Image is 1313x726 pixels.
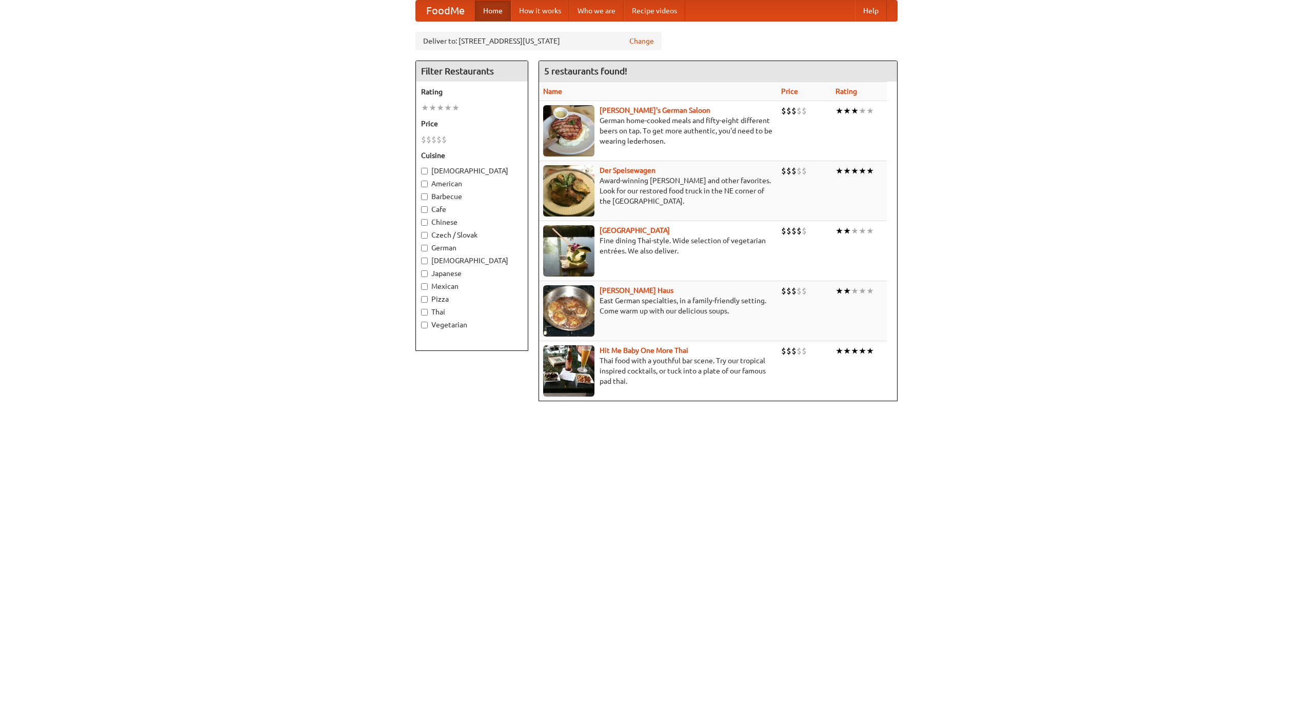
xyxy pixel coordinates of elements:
h5: Cuisine [421,150,523,161]
label: American [421,179,523,189]
li: ★ [866,105,874,116]
img: kohlhaus.jpg [543,285,594,337]
input: Chinese [421,219,428,226]
li: $ [786,225,791,237]
img: esthers.jpg [543,105,594,156]
li: $ [797,225,802,237]
li: $ [797,105,802,116]
li: ★ [843,345,851,357]
li: $ [802,105,807,116]
li: $ [442,134,447,145]
li: ★ [851,165,859,176]
label: Vegetarian [421,320,523,330]
li: $ [781,105,786,116]
label: Thai [421,307,523,317]
input: [DEMOGRAPHIC_DATA] [421,258,428,264]
li: ★ [859,285,866,297]
label: German [421,243,523,253]
li: ★ [859,345,866,357]
a: Hit Me Baby One More Thai [600,346,688,355]
li: $ [431,134,436,145]
li: $ [802,165,807,176]
li: ★ [843,225,851,237]
label: Pizza [421,294,523,304]
label: Czech / Slovak [421,230,523,240]
label: Chinese [421,217,523,227]
a: [GEOGRAPHIC_DATA] [600,226,670,234]
input: German [421,245,428,251]
li: $ [797,285,802,297]
li: ★ [429,102,436,113]
li: ★ [859,225,866,237]
li: $ [802,225,807,237]
li: ★ [851,345,859,357]
p: East German specialties, in a family-friendly setting. Come warm up with our delicious soups. [543,296,773,316]
li: ★ [851,225,859,237]
a: Der Speisewagen [600,166,655,174]
li: ★ [452,102,460,113]
a: Home [475,1,511,21]
li: ★ [835,285,843,297]
a: How it works [511,1,569,21]
div: Deliver to: [STREET_ADDRESS][US_STATE] [415,32,662,50]
li: ★ [835,225,843,237]
li: ★ [835,105,843,116]
li: $ [786,165,791,176]
p: Award-winning [PERSON_NAME] and other favorites. Look for our restored food truck in the NE corne... [543,175,773,206]
a: Rating [835,87,857,95]
h5: Rating [421,87,523,97]
input: Cafe [421,206,428,213]
a: Help [855,1,887,21]
input: Czech / Slovak [421,232,428,239]
li: ★ [866,285,874,297]
li: ★ [421,102,429,113]
li: ★ [843,285,851,297]
li: ★ [859,165,866,176]
li: $ [436,134,442,145]
a: FoodMe [416,1,475,21]
li: ★ [866,165,874,176]
input: Mexican [421,283,428,290]
li: $ [786,345,791,357]
li: $ [802,285,807,297]
a: [PERSON_NAME]'s German Saloon [600,106,710,114]
input: American [421,181,428,187]
li: $ [791,165,797,176]
input: Japanese [421,270,428,277]
li: ★ [859,105,866,116]
input: Pizza [421,296,428,303]
input: Barbecue [421,193,428,200]
li: $ [797,345,802,357]
h4: Filter Restaurants [416,61,528,82]
p: Fine dining Thai-style. Wide selection of vegetarian entrées. We also deliver. [543,236,773,256]
label: Barbecue [421,191,523,202]
a: [PERSON_NAME] Haus [600,286,673,295]
label: [DEMOGRAPHIC_DATA] [421,166,523,176]
li: ★ [843,105,851,116]
label: Japanese [421,268,523,279]
input: [DEMOGRAPHIC_DATA] [421,168,428,174]
li: $ [786,105,791,116]
a: Change [629,36,654,46]
input: Thai [421,309,428,316]
li: ★ [835,165,843,176]
a: Name [543,87,562,95]
li: $ [781,165,786,176]
a: Who we are [569,1,624,21]
li: $ [791,285,797,297]
li: ★ [843,165,851,176]
li: ★ [851,105,859,116]
a: Price [781,87,798,95]
li: $ [421,134,426,145]
li: $ [791,345,797,357]
li: ★ [866,225,874,237]
li: ★ [444,102,452,113]
li: ★ [866,345,874,357]
p: German home-cooked meals and fifty-eight different beers on tap. To get more authentic, you'd nee... [543,115,773,146]
img: babythai.jpg [543,345,594,397]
